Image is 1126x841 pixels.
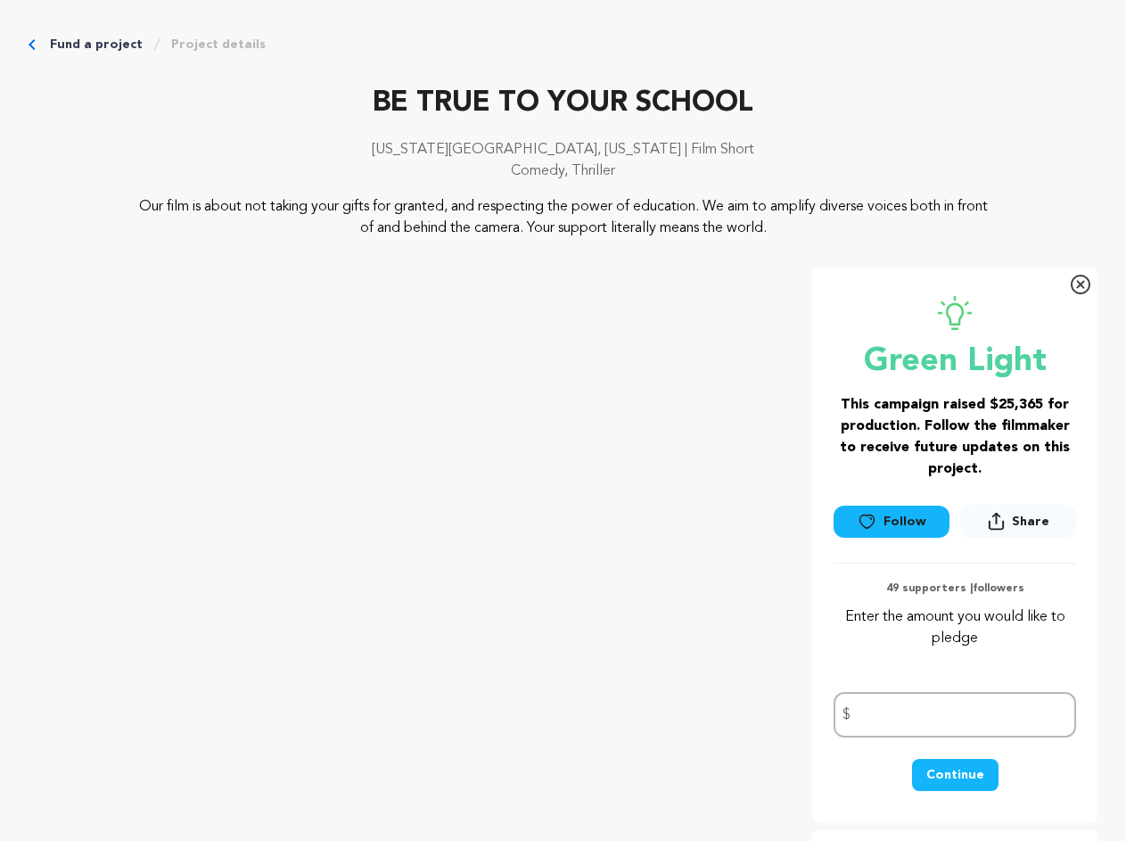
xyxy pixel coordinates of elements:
[1012,513,1049,531] span: Share
[834,344,1076,380] p: Green Light
[29,161,1097,182] p: Comedy, Thriller
[834,606,1076,649] p: Enter the amount you would like to pledge
[29,139,1097,161] p: [US_STATE][GEOGRAPHIC_DATA], [US_STATE] | Film Short
[834,506,949,538] a: Follow
[834,394,1076,480] h3: This campaign raised $25,365 for production. Follow the filmmaker to receive future updates on th...
[960,505,1076,545] span: Share
[171,36,266,54] a: Project details
[29,36,1097,54] div: Breadcrumb
[842,705,851,726] span: $
[960,505,1076,538] button: Share
[912,759,999,791] button: Continue
[29,82,1097,125] p: BE TRUE TO YOUR SCHOOL
[136,196,990,239] p: Our film is about not taking your gifts for granted, and respecting the power of education. We ai...
[50,36,143,54] a: Fund a project
[834,581,1076,596] p: 49 supporters | followers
